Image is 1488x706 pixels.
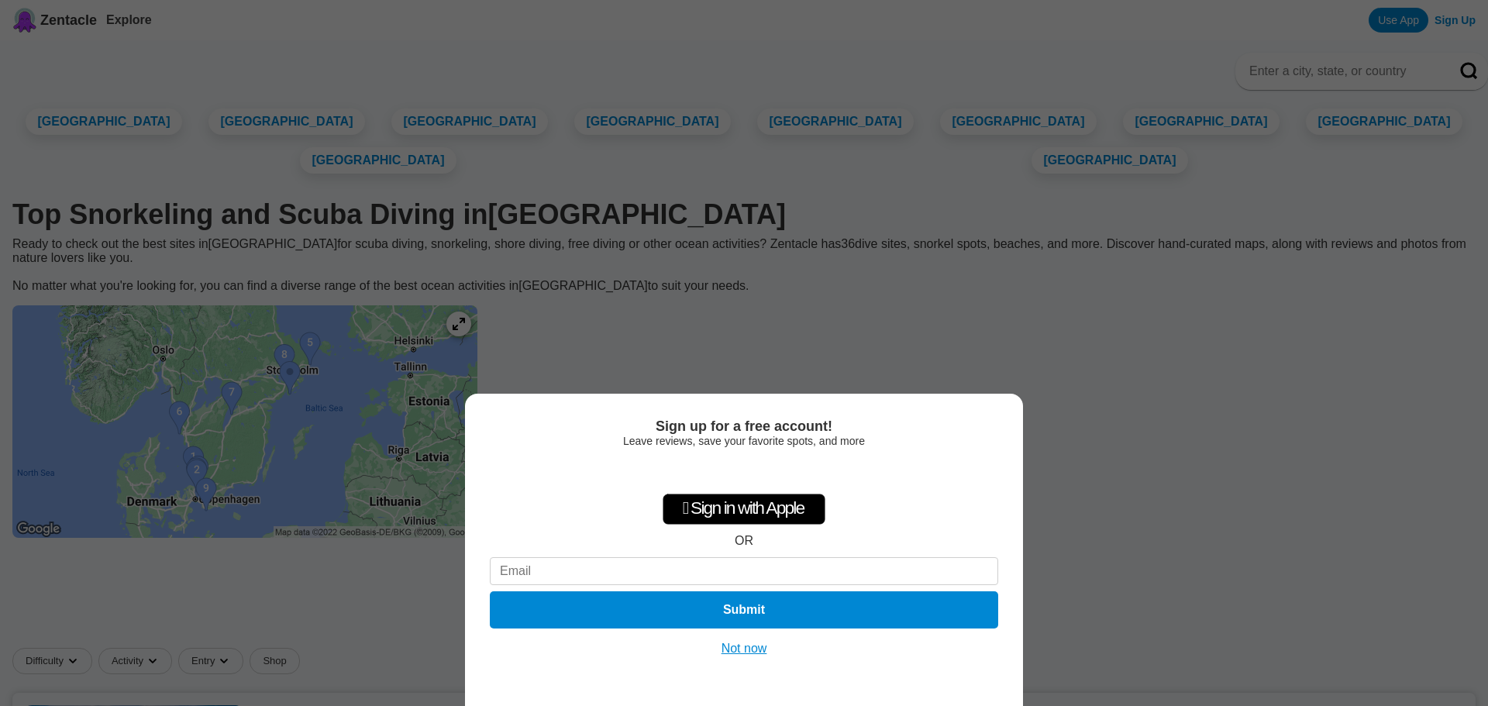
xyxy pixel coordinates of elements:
[665,455,823,489] iframe: Sign in with Google Button
[490,591,998,629] button: Submit
[735,534,753,548] div: OR
[490,418,998,435] div: Sign up for a free account!
[490,435,998,447] div: Leave reviews, save your favorite spots, and more
[717,641,772,656] button: Not now
[490,557,998,585] input: Email
[663,494,825,525] div: Sign in with Apple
